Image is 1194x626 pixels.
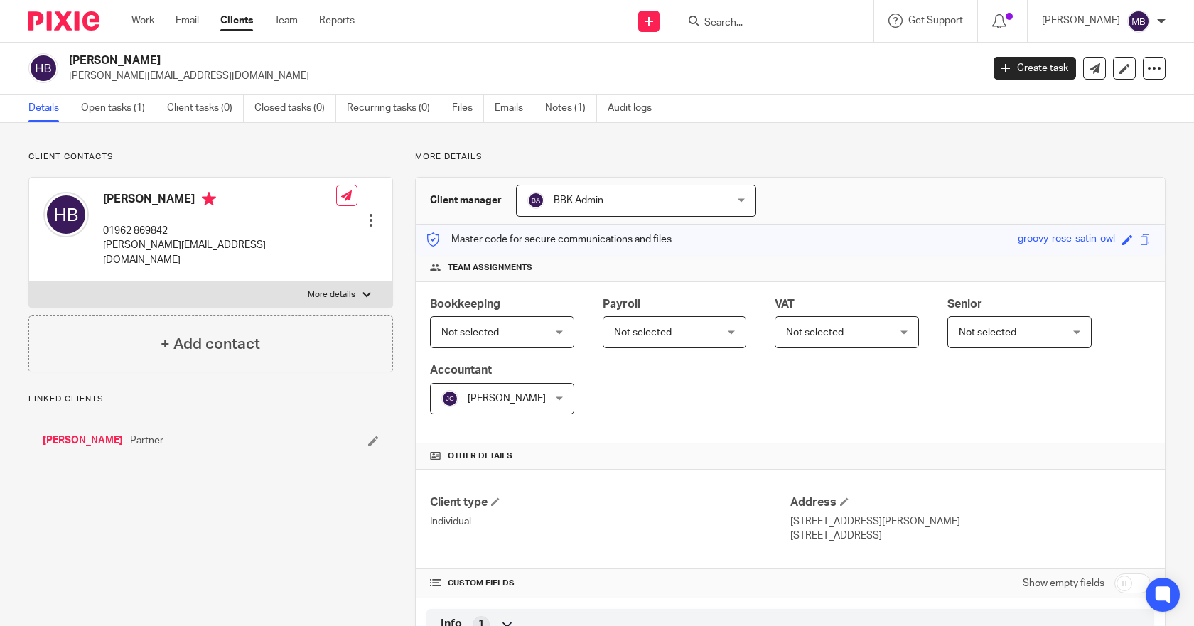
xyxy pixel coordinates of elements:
span: Accountant [430,365,492,376]
a: Notes (1) [545,95,597,122]
p: [PERSON_NAME] [1042,14,1120,28]
span: [PERSON_NAME] [468,394,546,404]
p: Client contacts [28,151,393,163]
span: Partner [130,433,163,448]
span: VAT [775,298,795,310]
p: [PERSON_NAME][EMAIL_ADDRESS][DOMAIN_NAME] [69,69,972,83]
a: Emails [495,95,534,122]
img: Pixie [28,11,99,31]
p: [STREET_ADDRESS] [790,529,1151,543]
a: Clients [220,14,253,28]
span: Senior [947,298,982,310]
i: Primary [202,192,216,206]
a: Audit logs [608,95,662,122]
p: More details [415,151,1166,163]
span: Not selected [959,328,1016,338]
a: Team [274,14,298,28]
span: Other details [448,450,512,462]
img: svg%3E [527,192,544,209]
span: Not selected [786,328,844,338]
img: svg%3E [441,390,458,407]
p: [PERSON_NAME][EMAIL_ADDRESS][DOMAIN_NAME] [103,238,336,267]
a: Email [176,14,199,28]
a: Recurring tasks (0) [347,95,441,122]
img: svg%3E [43,192,89,237]
h3: Client manager [430,193,502,207]
h4: [PERSON_NAME] [103,192,336,210]
p: 01962 869842 [103,224,336,238]
p: More details [308,289,355,301]
h4: + Add contact [161,333,260,355]
h2: [PERSON_NAME] [69,53,792,68]
p: Linked clients [28,394,393,405]
span: Payroll [603,298,640,310]
h4: Address [790,495,1151,510]
a: Closed tasks (0) [254,95,336,122]
h4: CUSTOM FIELDS [430,578,790,589]
p: Individual [430,514,790,529]
span: Not selected [441,328,499,338]
a: [PERSON_NAME] [43,433,123,448]
h4: Client type [430,495,790,510]
img: svg%3E [1127,10,1150,33]
p: [STREET_ADDRESS][PERSON_NAME] [790,514,1151,529]
span: BBK Admin [554,195,603,205]
img: svg%3E [28,53,58,83]
a: Create task [994,57,1076,80]
a: Work [131,14,154,28]
div: groovy-rose-satin-owl [1018,232,1115,248]
a: Files [452,95,484,122]
span: Get Support [908,16,963,26]
span: Team assignments [448,262,532,274]
a: Open tasks (1) [81,95,156,122]
input: Search [703,17,831,30]
a: Details [28,95,70,122]
label: Show empty fields [1023,576,1104,590]
span: Bookkeeping [430,298,500,310]
span: Not selected [614,328,672,338]
p: Master code for secure communications and files [426,232,672,247]
a: Reports [319,14,355,28]
a: Client tasks (0) [167,95,244,122]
